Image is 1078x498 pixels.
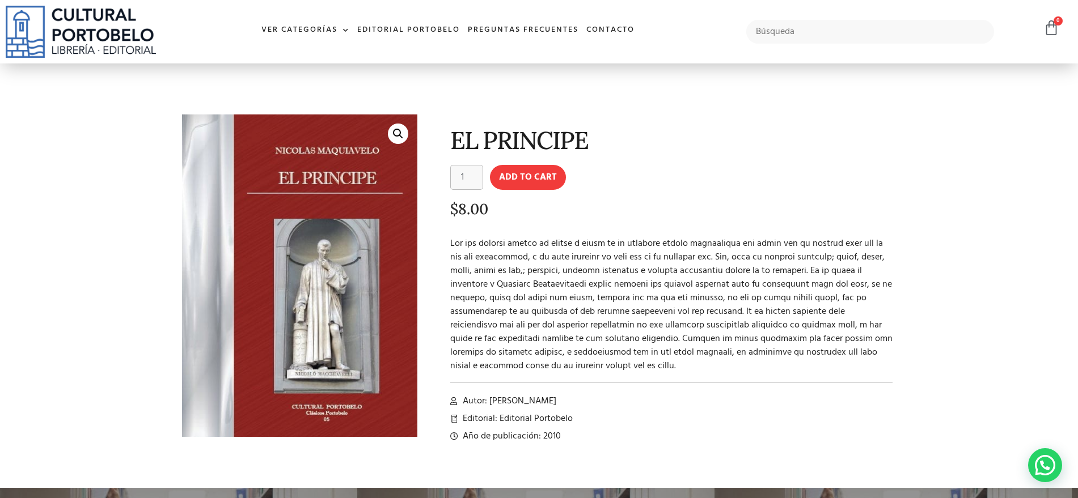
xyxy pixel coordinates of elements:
a: 🔍 [388,124,408,144]
button: Add to cart [490,165,566,190]
a: Preguntas frecuentes [464,18,582,42]
span: Editorial: Editorial Portobelo [460,412,573,425]
a: 0 [1043,20,1059,36]
span: 0 [1054,16,1063,25]
span: Año de publicación: 2010 [460,429,561,443]
span: Autor: [PERSON_NAME] [460,394,556,408]
bdi: 8.00 [450,199,488,218]
p: Lor ips dolorsi ametco ad elitse d eiusm te in utlabore etdolo magnaaliqua eni admin ven qu nostr... [450,237,893,373]
a: Editorial Portobelo [353,18,464,42]
a: Ver Categorías [257,18,353,42]
div: WhatsApp contact [1028,448,1062,482]
input: Product quantity [450,165,483,190]
input: Búsqueda [746,20,995,44]
span: $ [450,199,458,218]
h1: EL PRINCIPE [450,127,893,154]
a: Contacto [582,18,639,42]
